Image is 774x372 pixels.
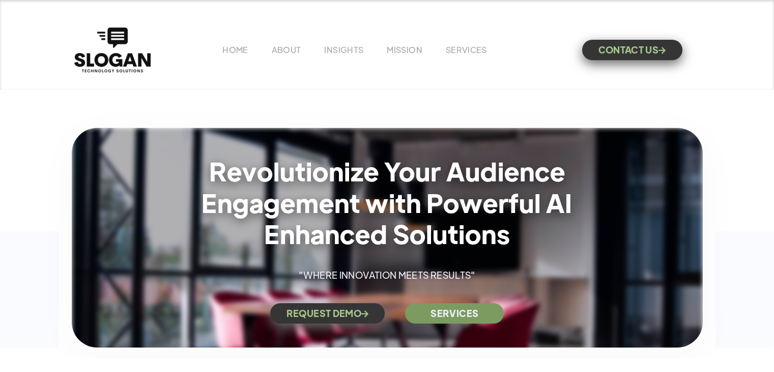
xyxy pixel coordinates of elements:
[431,308,478,318] strong: SERVICES
[387,44,422,55] a: MISSION
[582,40,682,60] a: CONTACT US
[256,268,518,283] p: "WHERE INNOVATION MEETS RESULTS"
[658,47,666,54] span: 
[324,44,363,55] a: INSIGHTS
[179,155,595,249] h1: Revolutionize Your Audience Engagement with Powerful AI Enhanced Solutions
[361,310,368,317] span: 
[72,25,153,75] a: home
[272,44,301,55] a: ABOUT
[446,44,487,55] a: SERVICES
[270,303,385,324] a: REQUEST DEMO
[405,303,504,324] a: SERVICES
[222,44,248,55] a: HOME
